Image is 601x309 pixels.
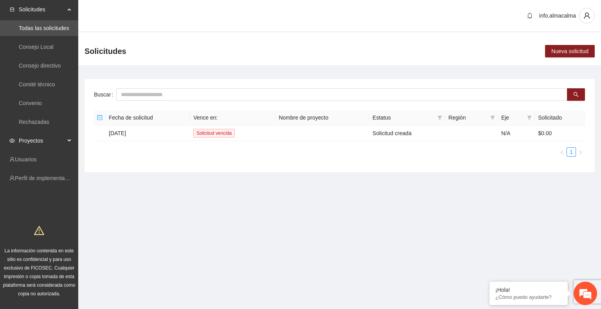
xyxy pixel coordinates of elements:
[19,44,54,50] a: Consejo Local
[436,112,444,123] span: filter
[190,110,275,125] th: Vence en:
[19,25,69,31] a: Todas las solicitudes
[524,9,536,22] button: bell
[34,225,44,236] span: warning
[489,112,497,123] span: filter
[576,147,585,157] li: Next Page
[573,92,579,98] span: search
[539,13,576,19] span: info.almacalma
[15,156,36,163] a: Usuarios
[106,125,190,141] td: [DATE]
[448,113,487,122] span: Región
[490,115,495,120] span: filter
[437,115,442,120] span: filter
[9,7,15,12] span: inbox
[567,147,576,157] li: 1
[3,248,76,296] span: La información contenida en este sitio es confidencial y para uso exclusivo de FICOSEC. Cualquier...
[19,100,42,106] a: Convenio
[495,287,562,293] div: ¡Hola!
[567,88,585,101] button: search
[560,150,564,155] span: left
[19,119,49,125] a: Rechazadas
[97,115,103,120] span: minus-square
[578,150,583,155] span: right
[193,129,235,138] span: Solicitud vencida
[19,81,55,88] a: Comité técnico
[19,133,65,148] span: Proyectos
[94,88,116,101] label: Buscar
[19,2,65,17] span: Solicitudes
[9,138,15,143] span: eye
[372,113,434,122] span: Estatus
[369,125,445,141] td: Solicitud creada
[535,110,585,125] th: Solicitado
[498,125,535,141] td: N/A
[524,13,536,19] span: bell
[525,112,533,123] span: filter
[501,113,524,122] span: Eje
[106,110,190,125] th: Fecha de solicitud
[567,148,576,156] a: 1
[85,45,126,57] span: Solicitudes
[15,175,76,181] a: Perfil de implementadora
[557,147,567,157] button: left
[527,115,532,120] span: filter
[579,12,594,19] span: user
[495,294,562,300] p: ¿Cómo puedo ayudarte?
[545,45,595,57] button: Nueva solicitud
[576,147,585,157] button: right
[535,125,585,141] td: $0.00
[275,110,369,125] th: Nombre de proyecto
[551,47,588,55] span: Nueva solicitud
[19,63,61,69] a: Consejo directivo
[579,8,595,23] button: user
[557,147,567,157] li: Previous Page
